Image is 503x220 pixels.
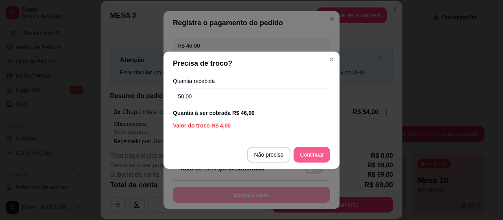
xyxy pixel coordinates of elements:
label: Quantia recebida [173,78,330,84]
div: Quantia à ser cobrada R$ 46,00 [173,109,330,117]
header: Precisa de troco? [163,52,340,75]
button: Continuar [294,147,330,163]
button: Não preciso [247,147,291,163]
div: Valor do troco R$ 4,00 [173,122,330,129]
button: Close [325,53,338,66]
